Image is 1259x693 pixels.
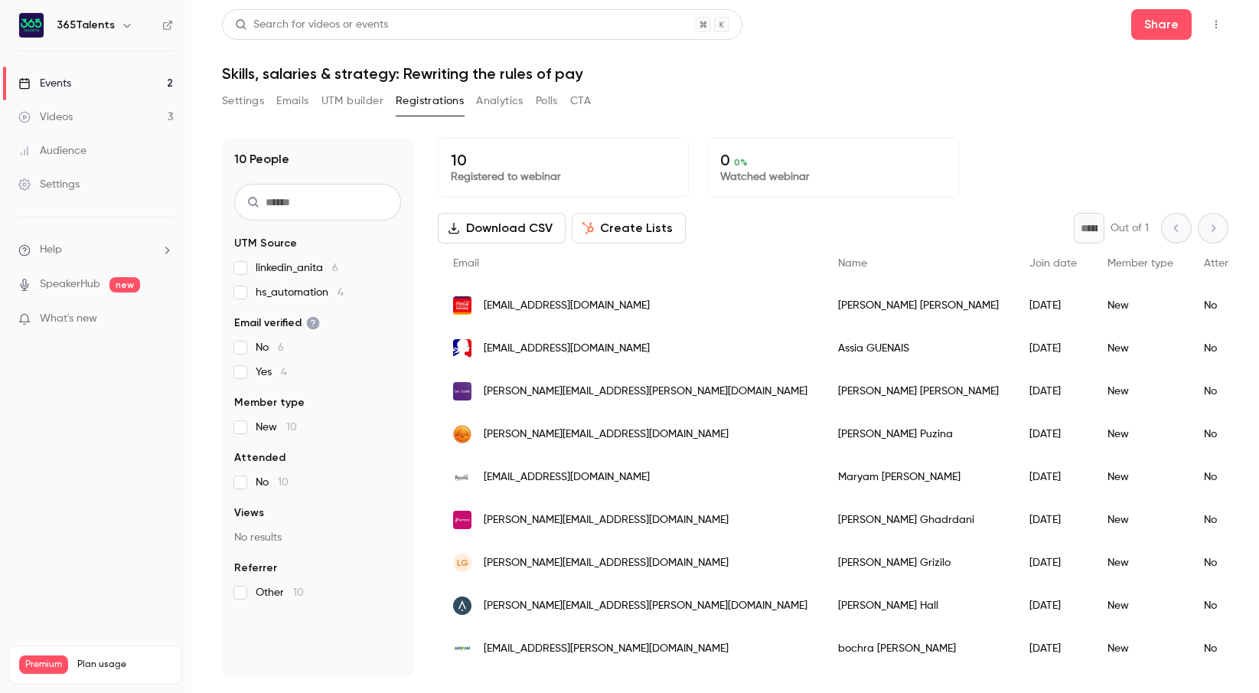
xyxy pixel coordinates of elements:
div: [DATE] [1014,370,1092,413]
div: New [1092,370,1189,413]
span: Other [256,585,304,600]
p: No results [234,530,401,545]
div: New [1092,413,1189,456]
button: Download CSV [438,213,566,244]
div: New [1092,584,1189,627]
span: Join date [1029,258,1077,269]
span: New [256,420,297,435]
div: Maryam [PERSON_NAME] [823,456,1014,499]
div: [DATE] [1014,456,1092,499]
span: hs_automation [256,285,344,300]
div: [PERSON_NAME] Ghadrdani [823,499,1014,541]
a: SpeakerHub [40,276,100,293]
div: [DATE] [1014,584,1092,627]
div: New [1092,627,1189,670]
div: [DATE] [1014,541,1092,584]
span: Member type [234,395,305,410]
span: Email verified [234,315,320,331]
span: Attended [234,450,285,466]
div: [DATE] [1014,499,1092,541]
button: Create Lists [572,213,686,244]
div: Videos [18,110,73,125]
span: Plan usage [77,659,172,671]
p: 10 [451,151,676,169]
img: beobank.be [453,382,471,400]
span: [PERSON_NAME][EMAIL_ADDRESS][PERSON_NAME][DOMAIN_NAME] [484,598,807,614]
span: 0 % [734,157,748,168]
span: Referrer [234,561,277,576]
button: Polls [536,89,558,113]
span: 10 [286,422,297,433]
p: 0 [720,151,945,169]
span: 6 [278,342,284,353]
div: [DATE] [1014,284,1092,327]
div: Assia GUENAIS [823,327,1014,370]
img: nutreco.com [453,511,471,529]
span: Email [453,258,479,269]
span: 10 [293,587,304,598]
p: Registered to webinar [451,169,676,185]
span: 4 [281,367,287,378]
span: No [256,475,289,490]
span: [PERSON_NAME][EMAIL_ADDRESS][DOMAIN_NAME] [484,512,729,528]
span: linkedin_anita [256,260,338,276]
div: New [1092,541,1189,584]
div: [PERSON_NAME] [PERSON_NAME] [823,284,1014,327]
div: [PERSON_NAME] Hall [823,584,1014,627]
button: Share [1131,9,1192,40]
span: [EMAIL_ADDRESS][DOMAIN_NAME] [484,469,650,485]
div: New [1092,327,1189,370]
span: Help [40,242,62,258]
div: Audience [18,143,86,159]
div: New [1092,284,1189,327]
div: [DATE] [1014,327,1092,370]
span: LG [457,556,468,570]
button: CTA [570,89,591,113]
span: 4 [338,287,344,298]
span: [EMAIL_ADDRESS][PERSON_NAME][DOMAIN_NAME] [484,641,729,657]
span: Attended [1204,258,1251,269]
div: bochra [PERSON_NAME] [823,627,1014,670]
span: Member type [1107,258,1173,269]
p: Watched webinar [720,169,945,185]
button: Settings [222,89,264,113]
div: New [1092,456,1189,499]
span: 10 [278,477,289,488]
iframe: Noticeable Trigger [155,312,173,326]
img: ccep.com [453,296,471,315]
span: [PERSON_NAME][EMAIL_ADDRESS][DOMAIN_NAME] [484,427,729,443]
button: Registrations [396,89,464,113]
div: New [1092,499,1189,541]
h6: 365Talents [57,18,115,33]
span: Yes [256,364,287,380]
p: Out of 1 [1111,221,1149,236]
img: 365Talents [19,13,44,38]
div: [PERSON_NAME] Puzina [823,413,1014,456]
div: [DATE] [1014,627,1092,670]
span: Premium [19,655,68,674]
div: Settings [18,177,80,192]
div: [DATE] [1014,413,1092,456]
div: [PERSON_NAME] [PERSON_NAME] [823,370,1014,413]
div: Search for videos or events [235,17,388,33]
button: Emails [276,89,308,113]
span: [EMAIL_ADDRESS][DOMAIN_NAME] [484,341,650,357]
span: UTM Source [234,236,297,251]
button: UTM builder [321,89,383,113]
img: stradaglobal.com [453,597,471,615]
span: new [109,277,140,293]
span: Name [838,258,867,269]
h1: Skills, salaries & strategy: Rewriting the rules of pay [222,64,1228,83]
span: [PERSON_NAME][EMAIL_ADDRESS][DOMAIN_NAME] [484,555,729,571]
span: [PERSON_NAME][EMAIL_ADDRESS][PERSON_NAME][DOMAIN_NAME] [484,384,807,400]
section: facet-groups [234,236,401,600]
div: Events [18,76,71,91]
img: advanzpharma.com [453,639,471,658]
span: No [256,340,284,355]
img: education.gouv.fr [453,339,471,358]
img: swedbank.lv [453,425,471,443]
li: help-dropdown-opener [18,242,173,258]
img: rootsacademy.co.uk [453,468,471,486]
span: What's new [40,311,97,327]
span: Views [234,505,264,521]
